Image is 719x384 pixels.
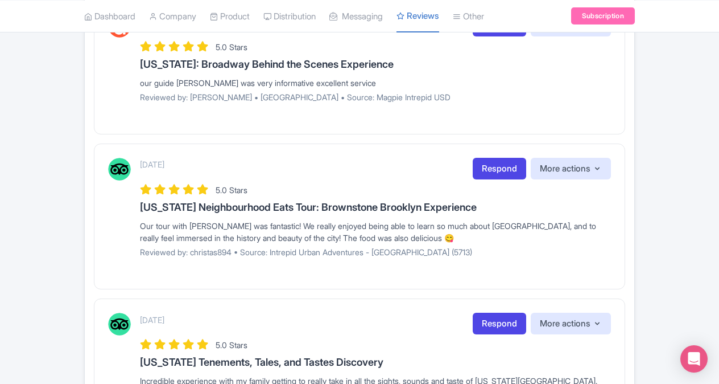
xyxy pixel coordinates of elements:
[216,42,247,52] span: 5.0 Stars
[140,246,611,258] p: Reviewed by: christas894 • Source: Intrepid Urban Adventures - [GEOGRAPHIC_DATA] (5713)
[140,220,611,244] div: Our tour with [PERSON_NAME] was fantastic! We really enjoyed being able to learn so much about [G...
[210,1,250,32] a: Product
[108,158,131,181] img: Tripadvisor Logo
[140,77,611,89] div: our guide [PERSON_NAME] was very informative excellent service
[680,345,708,373] div: Open Intercom Messenger
[84,1,135,32] a: Dashboard
[216,340,247,350] span: 5.0 Stars
[140,202,611,213] h3: [US_STATE] Neighbourhood Eats Tour: Brownstone Brooklyn Experience
[108,313,131,336] img: Tripadvisor Logo
[140,357,611,368] h3: [US_STATE] Tenements, Tales, and Tastes Discovery
[140,158,164,170] p: [DATE]
[263,1,316,32] a: Distribution
[473,313,526,335] a: Respond
[149,1,196,32] a: Company
[140,314,164,326] p: [DATE]
[571,7,635,24] a: Subscription
[473,158,526,180] a: Respond
[531,313,611,335] button: More actions
[216,185,247,195] span: 5.0 Stars
[140,91,611,103] p: Reviewed by: [PERSON_NAME] • [GEOGRAPHIC_DATA] • Source: Magpie Intrepid USD
[531,158,611,180] button: More actions
[453,1,484,32] a: Other
[140,59,611,70] h3: [US_STATE]: Broadway Behind the Scenes Experience
[329,1,383,32] a: Messaging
